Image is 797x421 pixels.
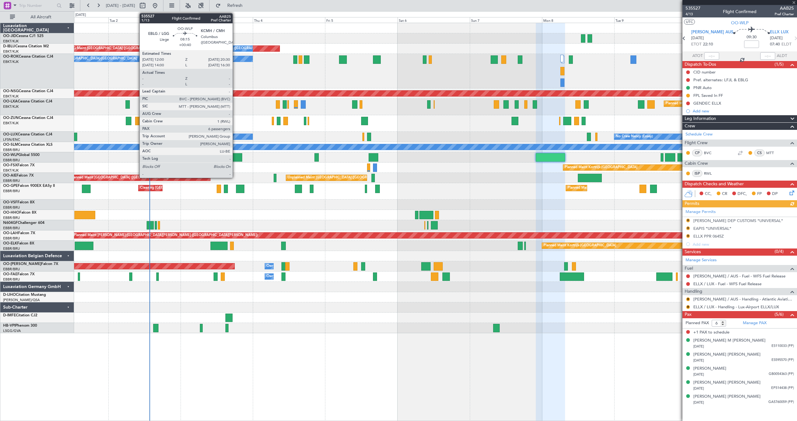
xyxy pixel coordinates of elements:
[3,137,20,142] a: LFSN/ENC
[3,94,19,99] a: EBKT/KJK
[3,89,53,93] a: OO-NSGCessna Citation CJ4
[71,173,169,182] div: Planned Maint [GEOGRAPHIC_DATA] ([GEOGRAPHIC_DATA])
[686,257,717,263] a: Manage Services
[3,163,35,167] a: OO-FSXFalcon 7X
[3,211,36,215] a: OO-HHOFalcon 8X
[684,19,695,25] button: UTC
[181,17,253,23] div: Wed 3
[542,17,614,23] div: Mon 8
[685,265,693,272] span: Fuel
[775,311,784,318] span: (5/6)
[771,386,794,391] span: EP514438 (PP)
[743,320,766,326] a: Manage PAX
[3,55,53,59] a: OO-ROKCessna Citation CJ4
[213,1,250,11] button: Refresh
[693,108,794,114] div: Add new
[3,272,35,276] a: OO-FAEFalcon 7X
[766,150,780,156] a: MTT
[3,89,19,93] span: OO-NSG
[3,49,19,54] a: EBKT/KJK
[3,153,18,157] span: OO-WLP
[704,171,718,176] a: RWL
[3,55,19,59] span: OO-ROK
[693,296,794,302] a: [PERSON_NAME] / AUS - Handling - Atlantic Aviation [PERSON_NAME] / AUS
[747,34,757,40] span: 09:30
[704,150,718,156] a: BVC
[3,226,20,230] a: EBBR/BRU
[3,143,53,147] a: OO-SLMCessna Citation XLS
[74,231,258,240] div: Planned Maint [PERSON_NAME]-[GEOGRAPHIC_DATA][PERSON_NAME] ([GEOGRAPHIC_DATA][PERSON_NAME])
[685,115,716,122] span: Leg Information
[7,12,68,22] button: All Aircraft
[693,93,723,98] div: FPL Saved In FF
[108,17,181,23] div: Tue 2
[3,45,15,48] span: D-IBLU
[693,352,761,358] div: [PERSON_NAME] [PERSON_NAME]
[614,17,686,23] div: Tue 9
[3,262,58,266] a: OO-[PERSON_NAME]Falcon 7X
[666,99,778,108] div: Planned Maint [GEOGRAPHIC_DATA] ([GEOGRAPHIC_DATA] National)
[3,242,34,245] a: OO-ELKFalcon 8X
[568,183,680,193] div: Planned Maint [GEOGRAPHIC_DATA] ([GEOGRAPHIC_DATA] National)
[693,394,761,400] div: [PERSON_NAME] [PERSON_NAME]
[3,34,44,38] a: OO-JIDCessna CJ1 525
[182,44,286,53] div: No Crew [GEOGRAPHIC_DATA] ([GEOGRAPHIC_DATA] National)
[182,132,219,141] div: No Crew Nancy (Essey)
[3,178,20,183] a: EBBR/BRU
[616,132,653,141] div: No Crew Nancy (Essey)
[693,329,729,336] span: +1 PAX to schedule
[3,242,17,245] span: OO-ELK
[3,221,18,225] span: N604GF
[3,133,52,136] a: OO-LUXCessna Citation CJ4
[3,293,46,297] a: D-IJHOCitation Mustang
[703,41,713,48] span: 22:10
[3,148,20,152] a: EBBR/BRU
[3,189,20,193] a: EBBR/BRU
[769,371,794,377] span: GB0054363 (PP)
[781,41,791,48] span: ELDT
[685,248,701,256] span: Services
[3,143,18,147] span: OO-SLM
[3,133,18,136] span: OO-LUX
[3,314,37,317] a: D-IMFECitation CJ2
[770,35,783,41] span: [DATE]
[75,12,86,18] div: [DATE]
[470,17,542,23] div: Sun 7
[693,69,716,75] div: CID number
[3,121,19,125] a: EBKT/KJK
[3,329,21,333] a: LSGG/GVA
[768,400,794,405] span: GA5760059 (PP)
[3,184,18,188] span: OO-GPE
[16,15,66,19] span: All Aircraft
[754,149,765,156] div: CS
[692,149,702,156] div: CP
[222,3,248,8] span: Refresh
[3,298,40,302] a: [PERSON_NAME]/QSA
[3,59,19,64] a: EBKT/KJK
[3,272,17,276] span: OO-FAE
[3,236,20,241] a: EBBR/BRU
[691,35,704,41] span: [DATE]
[693,358,704,363] span: [DATE]
[685,123,695,130] span: Crew
[771,343,794,349] span: ES110033 (PP)
[685,140,708,147] span: Flight Crew
[693,85,712,90] div: PNR Auto
[685,311,691,318] span: Pax
[3,324,37,328] a: HB-VPIPhenom 300
[3,100,52,103] a: OO-LXACessna Citation CJ4
[3,277,20,282] a: EBBR/BRU
[38,54,137,64] div: A/C Unavailable [GEOGRAPHIC_DATA]-[GEOGRAPHIC_DATA]
[693,281,762,286] a: ELLX / LUX - Fuel - WFS Fuel Release
[253,17,325,23] div: Thu 4
[777,53,787,59] span: ALDT
[685,288,702,295] span: Handling
[685,160,708,167] span: Cabin Crew
[685,61,716,68] span: Dispatch To-Dos
[722,191,727,197] span: CR
[3,201,35,204] a: OO-VSFFalcon 8X
[3,153,40,157] a: OO-WLPGlobal 5500
[266,262,309,271] div: Owner Melsbroek Air Base
[693,77,748,83] div: Pref. alternates: LFJL & EBLG
[140,183,244,193] div: Cleaning [GEOGRAPHIC_DATA] ([GEOGRAPHIC_DATA] National)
